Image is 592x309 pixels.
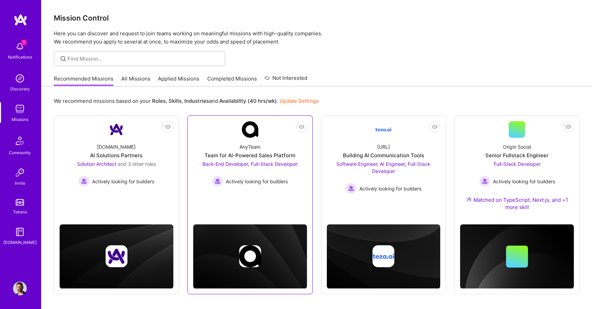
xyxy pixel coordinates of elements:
[118,161,156,167] span: and 3 other roles
[8,53,32,61] div: Notifications
[11,282,28,295] a: User Avatar
[372,245,394,267] img: Company logo
[158,75,199,86] a: Applied Missions
[239,245,261,267] img: Company logo
[108,121,125,138] img: Company Logo
[97,143,136,150] div: [DOMAIN_NAME]
[54,14,580,22] h3: Mission Control
[193,224,307,289] img: cover
[21,40,27,45] span: 1
[466,197,472,202] img: Ateam Purple Icon
[106,245,127,267] img: Company logo
[503,143,531,150] div: Origin Social
[13,282,27,295] img: User Avatar
[202,161,298,167] span: Back-End Developer, Full-Stack Developer
[10,85,30,92] div: Discovery
[15,180,25,187] div: Invite
[336,161,430,174] span: Software Engineer, AI Engineer, Full-Stack Developer
[432,124,437,129] i: icon EyeClosed
[184,98,209,104] b: Industries
[346,183,357,194] img: Actively looking for builders
[242,121,258,138] img: Company Logo
[90,152,143,159] div: AI Solutions Partners
[78,176,89,187] img: Actively looking for builders
[13,72,27,85] img: discovery
[264,74,307,86] a: Not Interested
[343,152,424,159] div: Building AI Communication Tools
[13,102,27,116] img: teamwork
[13,166,27,180] img: Invite
[13,208,27,215] div: Tokens
[485,152,548,159] div: Senior Fullstack Engineer
[60,121,173,202] a: Company Logo[DOMAIN_NAME]AI Solutions PartnersSolution Architect and 3 other rolesActively lookin...
[327,121,441,202] a: Company Logo[URL]Building AI Communication ToolsSoftware Engineer, AI Engineer, Full-Stack Develo...
[375,121,392,138] img: Company Logo
[280,98,319,104] a: Update Settings
[12,133,28,149] img: Community
[493,178,555,185] span: Actively looking for builders
[9,149,31,156] div: Community
[205,152,295,159] div: Team for AI-Powered Sales Platform
[359,185,421,192] span: Actively looking for builders
[14,14,27,26] img: logo
[54,97,319,104] p: We recommend missions based on your , , and .
[207,75,257,86] a: Completed Missions
[12,116,28,123] div: Missions
[59,55,67,63] i: icon SearchGrey
[460,196,574,211] div: Matched on TypeScript, Next.js, and +1 more skill
[92,178,154,185] span: Actively looking for builders
[494,161,541,167] span: Full-Stack Developer
[479,176,490,187] img: Actively looking for builders
[226,178,288,185] span: Actively looking for builders
[3,239,37,246] div: [DOMAIN_NAME]
[13,225,27,239] img: guide book
[13,40,27,53] img: bell
[165,124,171,129] i: icon EyeClosed
[460,224,574,289] img: cover
[460,121,574,219] a: Origin SocialSenior Fullstack EngineerFull-Stack Developer Actively looking for buildersActively ...
[377,143,390,150] div: [URL]
[327,224,441,289] img: cover
[193,121,307,202] a: Company LogoAnyTeamTeam for AI-Powered Sales PlatformBack-End Developer, Full-Stack Developer Act...
[152,98,166,104] b: Roles
[77,161,116,167] span: Solution Architect
[121,75,150,86] a: All Missions
[566,124,571,129] i: icon EyeClosed
[16,199,24,206] img: tokens
[299,124,304,129] i: icon EyeClosed
[212,176,223,187] img: Actively looking for builders
[239,143,260,150] div: AnyTeam
[54,75,113,86] a: Recommended Missions
[54,29,580,46] p: Here you can discover and request to join teams working on meaningful missions with high-quality ...
[60,224,173,289] img: cover
[67,55,220,62] input: Find Mission...
[219,98,277,104] b: Availability (40 hrs/wk)
[169,98,182,104] b: Skills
